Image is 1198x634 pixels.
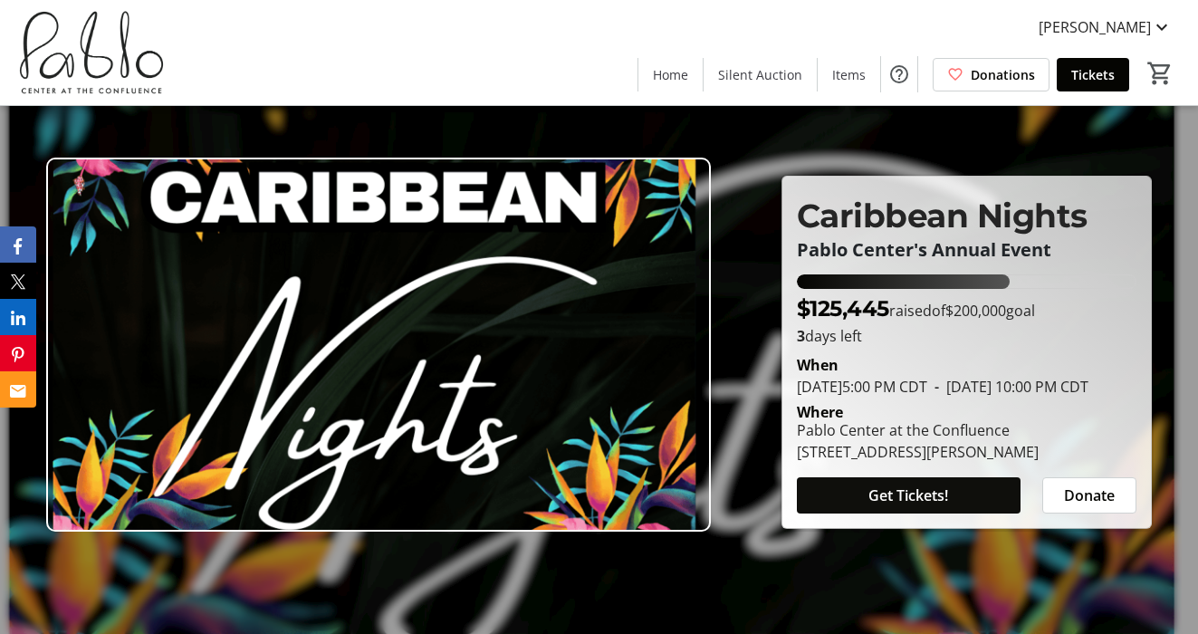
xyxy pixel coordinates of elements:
a: Items [818,58,880,91]
div: [STREET_ADDRESS][PERSON_NAME] [797,441,1039,463]
span: $200,000 [945,301,1006,321]
button: Get Tickets! [797,477,1021,514]
button: Donate [1042,477,1136,514]
span: 3 [797,326,805,346]
span: Donations [971,65,1035,84]
span: [PERSON_NAME] [1039,16,1151,38]
span: Tickets [1071,65,1115,84]
p: days left [797,325,1136,347]
span: Donate [1064,485,1115,506]
a: Silent Auction [704,58,817,91]
button: Help [881,56,917,92]
div: When [797,354,839,376]
a: Tickets [1057,58,1129,91]
span: Items [832,65,866,84]
span: [DATE] 5:00 PM CDT [797,377,927,397]
a: Home [638,58,703,91]
span: [DATE] 10:00 PM CDT [927,377,1088,397]
span: Silent Auction [718,65,802,84]
img: Campaign CTA Media Photo [46,158,711,532]
button: [PERSON_NAME] [1024,13,1187,42]
div: Where [797,405,843,419]
span: - [927,377,946,397]
img: Pablo Center's Logo [11,7,172,98]
span: Get Tickets! [868,485,948,506]
a: Donations [933,58,1049,91]
span: Caribbean Nights [797,196,1088,235]
p: Pablo Center's Annual Event [797,240,1136,260]
span: $125,445 [797,295,889,322]
p: raised of goal [797,293,1035,325]
span: Home [653,65,688,84]
button: Cart [1144,57,1176,90]
div: Pablo Center at the Confluence [797,419,1039,441]
div: 62.722995000000004% of fundraising goal reached [797,274,1136,289]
